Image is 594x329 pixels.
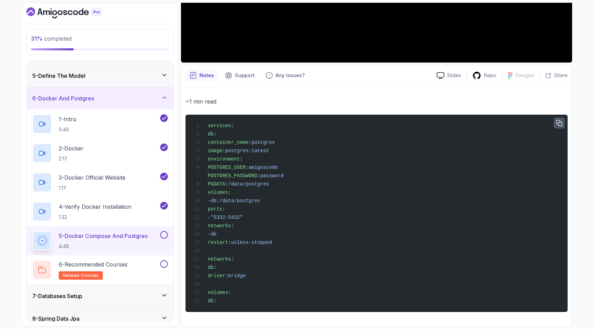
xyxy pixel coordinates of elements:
button: 2-Docker2:17 [32,143,168,163]
span: networks [208,223,231,229]
p: 1:32 [59,214,131,221]
span: amigoscode [249,165,278,170]
span: image [208,148,222,154]
span: : [231,223,234,229]
button: notes button [185,70,218,81]
span: db [208,298,214,304]
span: postgres:latest [225,148,269,154]
span: db [208,131,214,137]
p: 4:48 [59,243,148,250]
span: : [214,298,216,304]
button: Share [539,72,568,79]
span: networks [208,256,231,262]
p: Share [554,72,568,79]
h3: 7 - Databases Setup [32,292,82,300]
p: 6 - Recommended Courses [59,260,127,269]
span: postgres [251,140,275,145]
button: 5-Docker Compose And Postgres4:48 [32,231,168,250]
p: 2:17 [59,155,84,162]
p: 3 - Docker Official Website [59,173,125,182]
span: related-courses [63,273,99,278]
span: : [231,123,234,129]
p: ~1 min read [185,97,568,106]
h3: 6 - Docker And Postgres [32,94,94,102]
span: services [208,123,231,129]
a: Dashboard [26,7,118,18]
span: container_name [208,140,249,145]
span: POSTGRES_USER [208,165,246,170]
a: Repo [467,71,502,80]
span: db [211,231,216,237]
button: 7-Databases Setup [27,285,173,307]
span: : [246,165,248,170]
span: : [240,156,242,162]
span: : [214,265,216,270]
span: volumes [208,190,228,195]
span: 31 % [31,35,43,42]
button: 3-Docker Official Website1:17 [32,173,168,192]
button: Support button [221,70,259,81]
span: environment [208,156,240,162]
span: : [228,240,231,245]
p: 2 - Docker [59,144,84,153]
button: 1-Intro0:40 [32,114,168,134]
span: ports [208,206,222,212]
span: - [208,215,211,220]
span: : [214,131,216,137]
span: : [222,148,225,154]
span: volumes [208,290,228,295]
a: Slides [431,72,467,79]
span: /data/postgres [228,181,269,187]
p: Support [235,72,255,79]
span: bridge [228,273,246,279]
button: 6-Recommended Coursesrelated-courses [32,260,168,280]
span: : [225,273,228,279]
span: db [208,265,214,270]
span: - [208,231,211,237]
p: 4 - Verify Docker Installation [59,203,131,211]
span: : [257,173,260,179]
span: db:/data/postgres [211,198,260,204]
span: password [260,173,283,179]
p: 1 - Intro [59,115,76,123]
p: Designs [515,72,534,79]
span: "5332:5432" [211,215,242,220]
p: 5 - Docker Compose And Postgres [59,232,148,240]
button: 4-Verify Docker Installation1:32 [32,202,168,221]
p: Slides [447,72,461,79]
span: driver [208,273,225,279]
span: : [222,206,225,212]
span: restart [208,240,228,245]
span: : [231,256,234,262]
button: Feedback button [262,70,309,81]
span: completed [31,35,72,42]
h3: 5 - Define The Model [32,72,85,80]
span: : [249,140,251,145]
span: - [208,198,211,204]
p: Notes [199,72,214,79]
p: 0:40 [59,126,76,133]
span: : [225,181,228,187]
span: POSTGRES_PASSWORD [208,173,257,179]
span: : [228,190,231,195]
span: PGDATA [208,181,225,187]
button: 6-Docker And Postgres [27,87,173,109]
p: Repo [484,72,496,79]
p: Any issues? [275,72,305,79]
span: : [228,290,231,295]
span: unless-stopped [231,240,272,245]
button: 5-Define The Model [27,65,173,87]
h3: 8 - Spring Data Jpa [32,314,80,323]
p: 1:17 [59,184,125,191]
